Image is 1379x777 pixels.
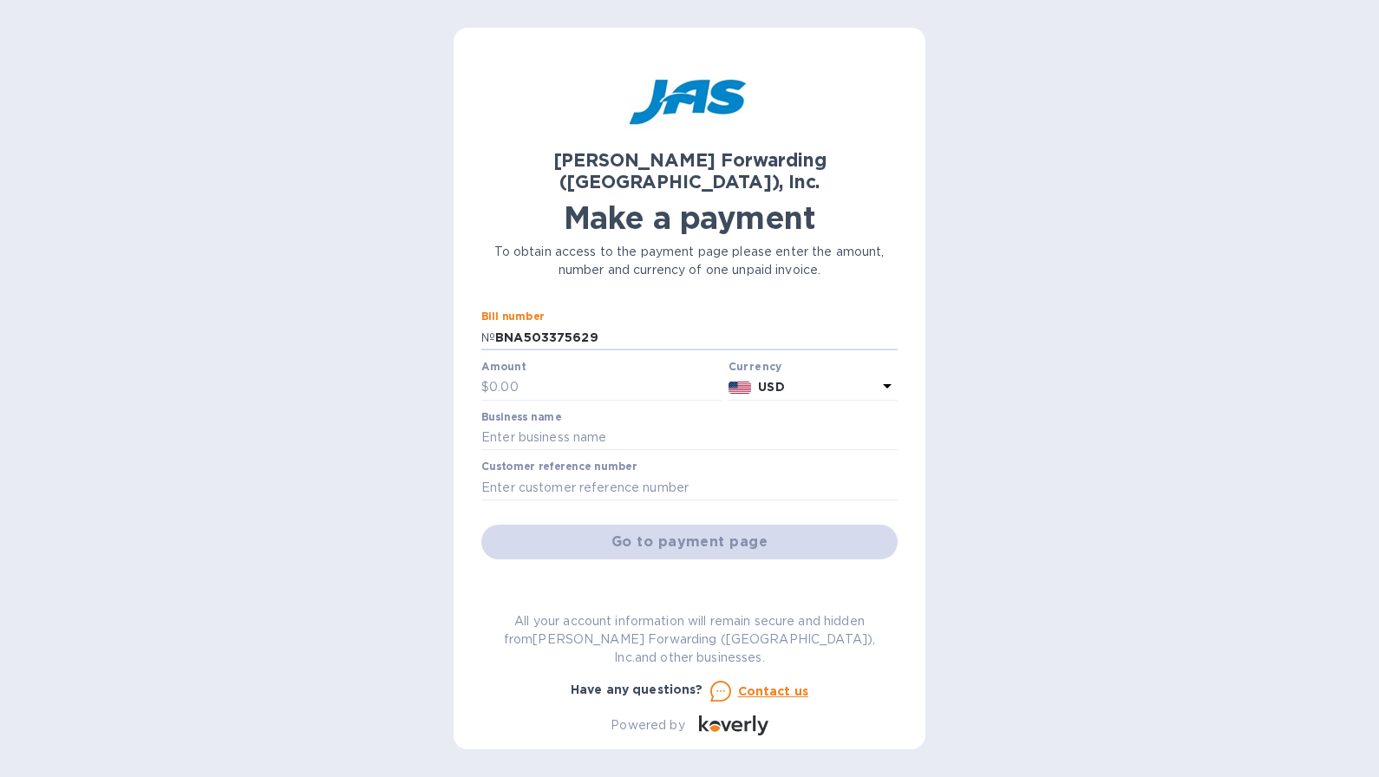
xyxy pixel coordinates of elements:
label: Amount [481,362,526,372]
b: Currency [729,360,782,373]
b: Have any questions? [571,682,703,696]
img: USD [729,382,752,394]
input: Enter business name [481,425,898,451]
p: All your account information will remain secure and hidden from [PERSON_NAME] Forwarding ([GEOGRA... [481,612,898,667]
p: To obtain access to the payment page please enter the amount, number and currency of one unpaid i... [481,243,898,279]
p: Powered by [611,716,684,735]
u: Contact us [738,684,809,698]
input: Enter bill number [495,324,898,350]
p: № [481,329,495,347]
label: Bill number [481,312,544,323]
input: Enter customer reference number [481,474,898,500]
p: $ [481,378,489,396]
label: Business name [481,412,561,422]
label: Customer reference number [481,462,637,473]
h1: Make a payment [481,199,898,236]
input: 0.00 [489,375,722,401]
b: USD [758,380,784,394]
b: [PERSON_NAME] Forwarding ([GEOGRAPHIC_DATA]), Inc. [553,149,827,193]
